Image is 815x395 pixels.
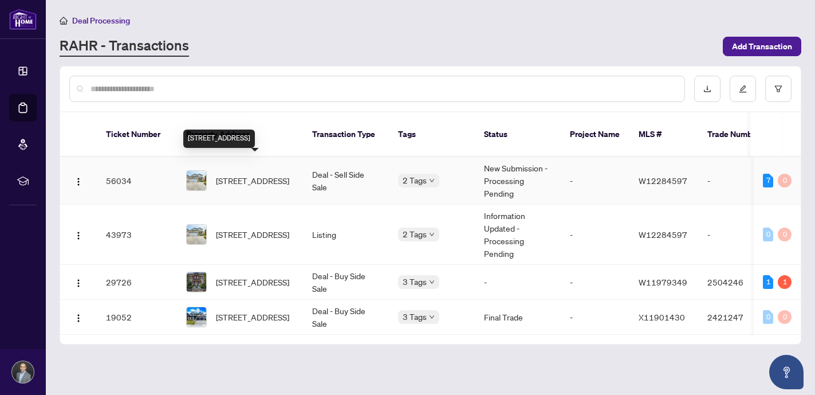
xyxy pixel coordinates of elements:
td: Information Updated - Processing Pending [475,205,561,265]
button: download [694,76,720,102]
td: Deal - Buy Side Sale [303,265,389,300]
span: W11979349 [639,277,687,287]
button: Logo [69,273,88,291]
img: Profile Icon [12,361,34,383]
th: Tags [389,112,475,157]
span: [STREET_ADDRESS] [216,228,289,241]
div: [STREET_ADDRESS] [183,130,255,148]
div: 1 [763,275,773,289]
img: thumbnail-img [187,272,206,292]
button: Add Transaction [723,37,801,56]
a: RAHR - Transactions [60,36,189,57]
th: Project Name [561,112,629,157]
div: 0 [778,174,792,187]
span: 3 Tags [403,310,427,323]
span: down [429,232,435,237]
button: Logo [69,171,88,190]
div: 0 [763,310,773,324]
span: X11901430 [639,312,685,322]
span: down [429,314,435,320]
button: edit [730,76,756,102]
button: Open asap [769,355,804,389]
img: logo [9,9,37,30]
td: 43973 [97,205,177,265]
img: Logo [74,177,83,186]
td: Listing [303,205,389,265]
td: - [561,300,629,335]
td: Deal - Buy Side Sale [303,300,389,335]
span: download [703,85,711,93]
img: thumbnail-img [187,171,206,190]
th: Ticket Number [97,112,177,157]
td: - [561,157,629,205]
td: - [475,265,561,300]
div: 1 [778,275,792,289]
span: 2 Tags [403,174,427,187]
div: 0 [778,310,792,324]
th: Transaction Type [303,112,389,157]
span: home [60,17,68,25]
img: Logo [74,314,83,323]
button: Logo [69,225,88,244]
th: MLS # [629,112,698,157]
span: W12284597 [639,229,687,240]
span: [STREET_ADDRESS] [216,311,289,323]
div: 0 [763,228,773,241]
td: - [561,265,629,300]
img: Logo [74,279,83,288]
img: Logo [74,231,83,240]
td: Final Trade [475,300,561,335]
td: New Submission - Processing Pending [475,157,561,205]
img: thumbnail-img [187,225,206,244]
span: Add Transaction [732,37,792,56]
span: 2 Tags [403,228,427,241]
button: filter [765,76,792,102]
td: - [698,157,778,205]
img: thumbnail-img [187,307,206,327]
td: 56034 [97,157,177,205]
div: 7 [763,174,773,187]
span: filter [774,85,782,93]
td: 19052 [97,300,177,335]
span: edit [739,85,747,93]
div: 0 [778,228,792,241]
td: - [561,205,629,265]
span: down [429,279,435,285]
th: Trade Number [698,112,778,157]
span: down [429,178,435,183]
td: 29726 [97,265,177,300]
td: Deal - Sell Side Sale [303,157,389,205]
td: 2421247 [698,300,778,335]
span: [STREET_ADDRESS] [216,276,289,288]
th: Property Address [177,112,303,157]
td: 2504246 [698,265,778,300]
button: Logo [69,308,88,326]
th: Status [475,112,561,157]
span: Deal Processing [72,15,130,26]
td: - [698,205,778,265]
span: W12284597 [639,175,687,186]
span: [STREET_ADDRESS] [216,174,289,187]
span: 3 Tags [403,275,427,288]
